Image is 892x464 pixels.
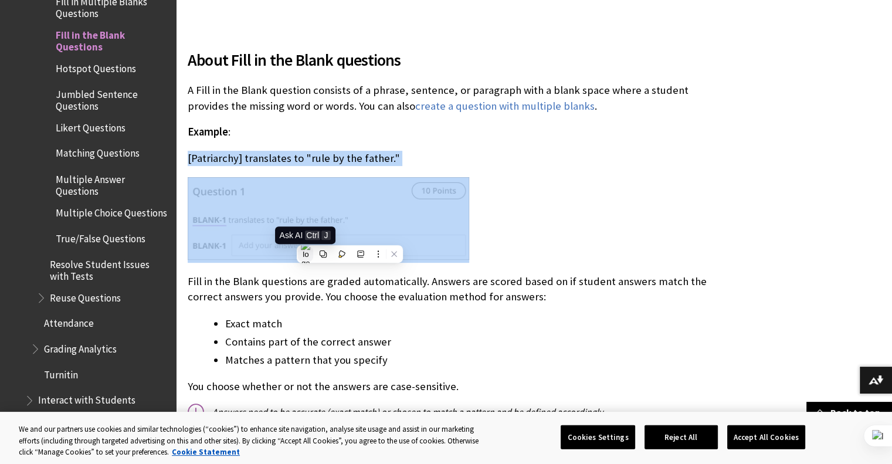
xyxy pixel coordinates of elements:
[44,364,78,380] span: Turnitin
[188,177,469,260] img: This is how a student views a fill in the blank question.
[50,287,121,303] span: Reuse Questions
[56,144,140,160] span: Matching Questions
[561,425,635,449] button: Cookies Settings
[806,402,892,424] a: Back to top
[188,405,707,418] p: Answers need to be accurate (exact match) or chosen to match a pattern and be defined accordingly.
[225,316,707,332] li: Exact match
[56,25,168,53] span: Fill in the Blank Questions
[415,99,595,113] a: create a question with multiple blanks
[44,338,117,354] span: Grading Analytics
[188,48,707,72] span: About Fill in the Blank questions
[44,313,94,329] span: Attendance
[56,228,145,244] span: True/False Questions
[188,125,228,138] span: Example
[188,274,707,304] p: Fill in the Blank questions are graded automatically. Answers are scored based on if student answ...
[188,151,707,166] p: [Patriarchy] translates to "rule by the father."
[56,118,126,134] span: Likert Questions
[188,83,707,113] p: A Fill in the Blank question consists of a phrase, sentence, or paragraph with a blank space wher...
[50,254,168,282] span: Resolve Student Issues with Tests
[188,379,707,394] p: You choose whether or not the answers are case-sensitive.
[225,352,707,368] li: Matches a pattern that you specify
[56,84,168,112] span: Jumbled Sentence Questions
[727,425,805,449] button: Accept All Cookies
[225,334,707,350] li: Contains part of the correct answer
[19,424,491,458] div: We and our partners use cookies and similar technologies (“cookies”) to enhance site navigation, ...
[172,447,240,457] a: More information about your privacy, opens in a new tab
[56,59,136,74] span: Hotspot Questions
[38,390,135,406] span: Interact with Students
[860,424,886,450] button: Close
[56,169,168,197] span: Multiple Answer Questions
[56,202,167,218] span: Multiple Choice Questions
[188,124,707,140] p: :
[645,425,718,449] button: Reject All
